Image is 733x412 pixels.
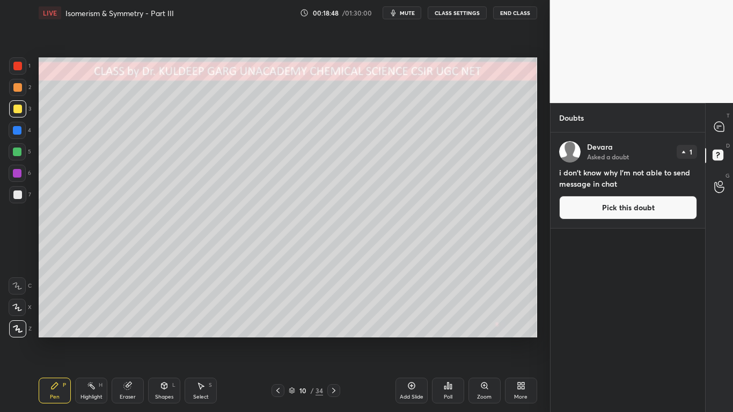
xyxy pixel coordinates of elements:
[9,165,31,182] div: 6
[559,141,581,163] img: default.png
[551,133,706,412] div: grid
[559,167,697,189] h4: i don't know why I'm not able to send message in chat
[493,6,537,19] button: End Class
[63,382,66,388] div: P
[65,8,174,18] h4: Isomerism & Symmetry - Part III
[9,122,31,139] div: 4
[559,196,697,219] button: Pick this doubt
[587,152,629,161] p: Asked a doubt
[80,394,102,400] div: Highlight
[39,6,61,19] div: LIVE
[99,382,102,388] div: H
[9,277,32,295] div: C
[690,149,692,155] p: 1
[428,6,487,19] button: CLASS SETTINGS
[9,186,31,203] div: 7
[551,104,592,132] p: Doubts
[726,142,730,150] p: D
[310,387,313,394] div: /
[514,394,527,400] div: More
[725,172,730,180] p: G
[9,79,31,96] div: 2
[727,112,730,120] p: T
[316,386,323,395] div: 34
[120,394,136,400] div: Eraser
[9,100,31,117] div: 3
[9,299,32,316] div: X
[587,143,613,151] p: Devara
[444,394,452,400] div: Poll
[9,143,31,160] div: 5
[172,382,175,388] div: L
[9,320,32,337] div: Z
[9,57,31,75] div: 1
[50,394,60,400] div: Pen
[383,6,421,19] button: mute
[155,394,173,400] div: Shapes
[400,394,423,400] div: Add Slide
[477,394,492,400] div: Zoom
[297,387,308,394] div: 10
[209,382,212,388] div: S
[193,394,209,400] div: Select
[400,9,415,17] span: mute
